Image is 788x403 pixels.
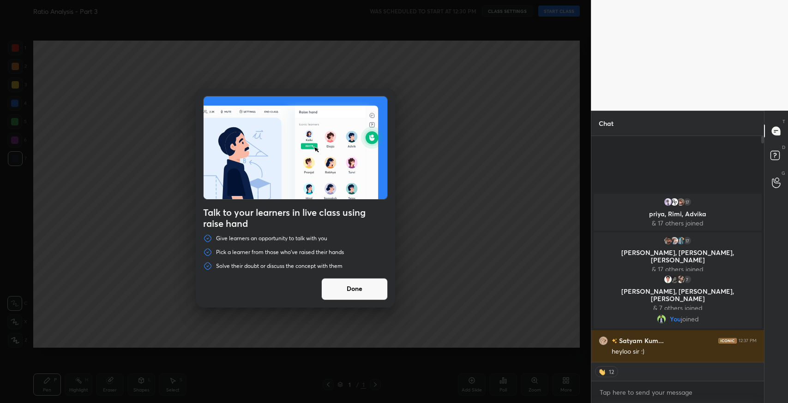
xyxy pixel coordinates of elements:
[612,347,757,356] div: heyloo sir :)
[599,210,756,218] p: priya, Rimi, Advika
[608,368,615,375] div: 12
[782,118,785,125] p: T
[683,275,692,284] div: 7
[670,197,679,207] img: 774b76d8a37e423eacc56a53ee08aa1f.jpg
[663,236,673,245] img: 4cad018f99ff4da89a9f1a33bb8de283.jpg
[670,275,679,284] img: cd652d65c6544fd1bcc9ca045b099253.jpg
[782,170,785,177] p: G
[599,249,756,264] p: [PERSON_NAME], [PERSON_NAME], [PERSON_NAME]
[599,304,756,312] p: & 7 others joined
[599,336,608,345] img: ee2f365983054e17a0a8fd0220be7e3b.jpg
[598,367,608,376] img: waving_hand.png
[203,207,388,229] h4: Talk to your learners in live class using raise hand
[216,235,327,242] p: Give learners an opportunity to talk with you
[321,278,388,300] button: Done
[683,236,692,245] div: 17
[612,338,617,344] img: no-rating-badge.077c3623.svg
[670,315,681,323] span: You
[663,275,673,284] img: 3
[617,336,664,345] h6: Satyam Kum...
[718,338,737,344] img: iconic-dark.1390631f.png
[670,236,679,245] img: 469add4690d14dbea26728c233e392d3.png
[681,315,699,323] span: joined
[663,197,673,207] img: a9859f6ce67d46a9bbf01ca7778e3804.jpg
[739,338,757,344] div: 12:37 PM
[599,219,756,227] p: & 17 others joined
[599,288,756,302] p: [PERSON_NAME], [PERSON_NAME], [PERSON_NAME]
[683,197,692,207] div: 17
[676,275,686,284] img: d8d09d612d1b45dcb1f7d2ecf5395185.jpg
[591,192,764,362] div: grid
[204,96,387,199] img: preRahAdop.42c3ea74.svg
[591,111,621,136] p: Chat
[676,197,686,207] img: 5c2fd1e87db74b0b9aeaa4ea67709c51.jpg
[676,236,686,245] img: 3
[216,262,343,270] p: Solve their doubt or discuss the concept with them
[599,266,756,273] p: & 17 others joined
[216,249,344,256] p: Pick a learner from those who've raised their hands
[782,144,785,151] p: D
[657,314,666,324] img: fcc3dd17a7d24364a6f5f049f7d33ac3.jpg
